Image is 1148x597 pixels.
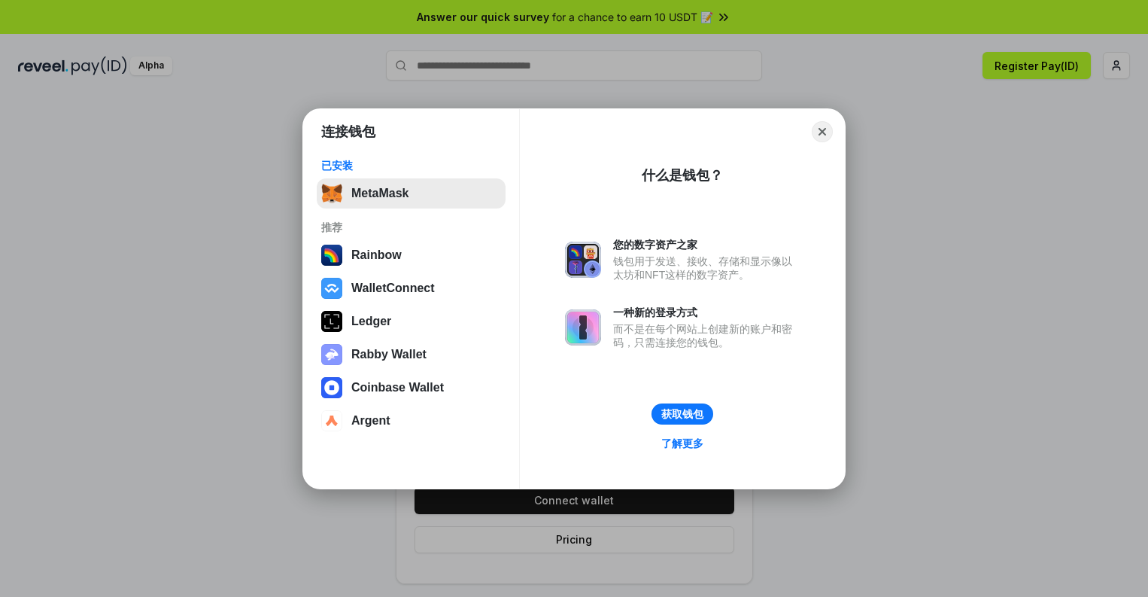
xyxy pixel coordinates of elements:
div: Ledger [351,315,391,328]
div: Rainbow [351,248,402,262]
img: svg+xml,%3Csvg%20width%3D%22120%22%20height%3D%22120%22%20viewBox%3D%220%200%20120%20120%22%20fil... [321,245,342,266]
div: 一种新的登录方式 [613,306,800,319]
img: svg+xml,%3Csvg%20xmlns%3D%22http%3A%2F%2Fwww.w3.org%2F2000%2Fsvg%22%20fill%3D%22none%22%20viewBox... [321,344,342,365]
img: svg+xml,%3Csvg%20width%3D%2228%22%20height%3D%2228%22%20viewBox%3D%220%200%2028%2028%22%20fill%3D... [321,278,342,299]
img: svg+xml,%3Csvg%20xmlns%3D%22http%3A%2F%2Fwww.w3.org%2F2000%2Fsvg%22%20fill%3D%22none%22%20viewBox... [565,309,601,346]
img: svg+xml,%3Csvg%20xmlns%3D%22http%3A%2F%2Fwww.w3.org%2F2000%2Fsvg%22%20fill%3D%22none%22%20viewBox... [565,242,601,278]
div: 钱包用于发送、接收、存储和显示像以太坊和NFT这样的数字资产。 [613,254,800,282]
div: 您的数字资产之家 [613,238,800,251]
img: svg+xml,%3Csvg%20width%3D%2228%22%20height%3D%2228%22%20viewBox%3D%220%200%2028%2028%22%20fill%3D... [321,377,342,398]
img: svg+xml,%3Csvg%20fill%3D%22none%22%20height%3D%2233%22%20viewBox%3D%220%200%2035%2033%22%20width%... [321,183,342,204]
div: 已安装 [321,159,501,172]
a: 了解更多 [652,434,712,453]
button: 获取钱包 [651,404,713,425]
div: Rabby Wallet [351,348,427,361]
button: Ledger [317,306,506,337]
button: MetaMask [317,178,506,209]
img: svg+xml,%3Csvg%20xmlns%3D%22http%3A%2F%2Fwww.w3.org%2F2000%2Fsvg%22%20width%3D%2228%22%20height%3... [321,311,342,332]
div: WalletConnect [351,282,435,295]
button: Argent [317,406,506,436]
button: Rabby Wallet [317,340,506,370]
div: 而不是在每个网站上创建新的账户和密码，只需连接您的钱包。 [613,322,800,349]
button: Close [812,121,833,142]
div: 推荐 [321,221,501,234]
button: Coinbase Wallet [317,373,506,403]
button: Rainbow [317,240,506,270]
div: MetaMask [351,187,408,200]
div: Argent [351,414,390,428]
button: WalletConnect [317,273,506,303]
div: 获取钱包 [661,407,703,421]
div: Coinbase Wallet [351,381,444,394]
div: 什么是钱包？ [642,166,723,184]
img: svg+xml,%3Csvg%20width%3D%2228%22%20height%3D%2228%22%20viewBox%3D%220%200%2028%2028%22%20fill%3D... [321,410,342,431]
div: 了解更多 [661,437,703,450]
h1: 连接钱包 [321,123,375,141]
